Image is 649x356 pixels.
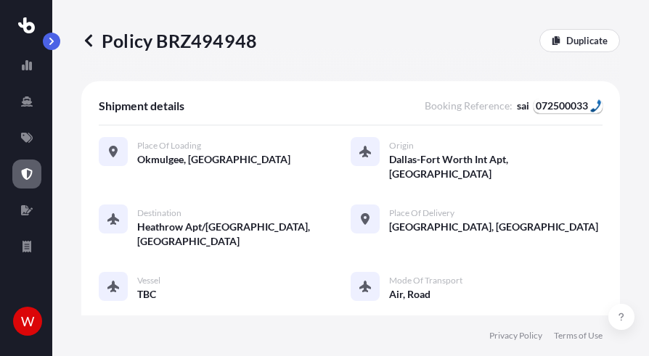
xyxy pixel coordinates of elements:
[137,275,160,286] span: Vessel
[21,314,34,328] span: W
[137,220,351,249] span: Heathrow Apt/[GEOGRAPHIC_DATA], [GEOGRAPHIC_DATA]
[137,207,181,219] span: Destination
[590,99,602,112] img: hfpfyWBK5wQHBAGPgDf9c6qAYOxxMAAAAASUVORK5CYII=
[137,152,290,167] span: Okmulgee, [GEOGRAPHIC_DATA]
[539,29,620,52] a: Duplicate
[389,152,603,181] span: Dallas-Fort Worth Int Apt, [GEOGRAPHIC_DATA]
[81,29,257,52] p: Policy BRZ494948
[389,220,598,234] span: [GEOGRAPHIC_DATA], [GEOGRAPHIC_DATA]
[99,99,184,113] span: Shipment details
[534,99,603,113] div: Call: 072500033
[489,330,542,341] a: Privacy Policy
[389,207,454,219] span: Place of Delivery
[389,140,414,152] span: Origin
[554,330,603,341] a: Terms of Use
[389,287,430,302] span: Air, Road
[137,287,156,302] span: TBC
[425,99,513,113] span: Booking Reference :
[517,99,603,113] span: sai
[566,33,608,48] p: Duplicate
[389,275,462,286] span: Mode of Transport
[137,140,201,152] span: Place of Loading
